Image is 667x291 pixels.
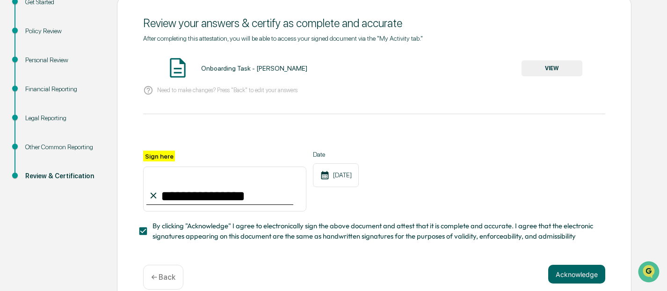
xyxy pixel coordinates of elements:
[143,35,423,42] span: After completing this attestation, you will be able to access your signed document via the "My Ac...
[32,81,118,88] div: We're available if you need us!
[9,20,170,35] p: How can we help?
[25,84,102,94] div: Financial Reporting
[159,74,170,86] button: Start new chat
[166,56,189,80] img: Document Icon
[77,118,116,127] span: Attestations
[93,159,113,166] span: Pylon
[157,87,297,94] p: Need to make changes? Press "Back" to edit your answers
[32,72,153,81] div: Start new chat
[143,151,175,161] label: Sign here
[313,151,359,158] label: Date
[151,273,175,282] p: ← Back
[152,221,598,242] span: By clicking "Acknowledge" I agree to electronically sign the above document and attest that it is...
[25,142,102,152] div: Other Common Reporting
[25,55,102,65] div: Personal Review
[66,158,113,166] a: Powered byPylon
[64,114,120,131] a: 🗄️Attestations
[637,260,662,285] iframe: Open customer support
[9,119,17,126] div: 🖐️
[25,26,102,36] div: Policy Review
[201,65,307,72] div: Onboarding Task - [PERSON_NAME]
[9,137,17,144] div: 🔎
[6,132,63,149] a: 🔎Data Lookup
[68,119,75,126] div: 🗄️
[25,171,102,181] div: Review & Certification
[9,72,26,88] img: 1746055101610-c473b297-6a78-478c-a979-82029cc54cd1
[548,265,605,284] button: Acknowledge
[19,136,59,145] span: Data Lookup
[522,60,582,76] button: VIEW
[25,113,102,123] div: Legal Reporting
[143,16,605,30] div: Review your answers & certify as complete and accurate
[6,114,64,131] a: 🖐️Preclearance
[19,118,60,127] span: Preclearance
[313,163,359,187] div: [DATE]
